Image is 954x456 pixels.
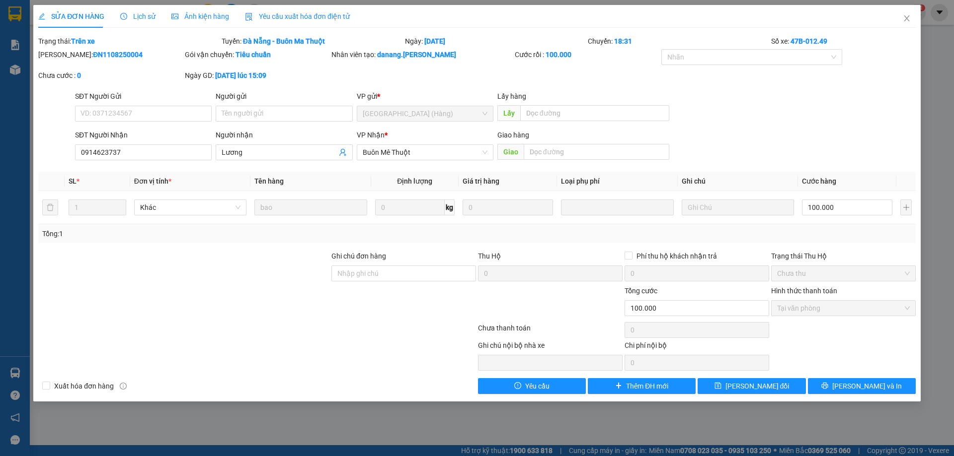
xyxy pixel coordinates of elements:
[116,43,217,57] div: 0932526565
[331,265,476,281] input: Ghi chú đơn hàng
[77,71,81,79] b: 0
[626,381,668,391] span: Thêm ĐH mới
[363,145,487,160] span: Buôn Mê Thuột
[633,251,721,261] span: Phí thu hộ khách nhận trả
[134,177,171,185] span: Đơn vị tính
[245,13,253,21] img: icon
[69,177,77,185] span: SL
[8,9,24,20] span: Gửi:
[120,13,127,20] span: clock-circle
[463,199,553,215] input: 0
[116,8,140,19] span: Nhận:
[331,252,386,260] label: Ghi chú đơn hàng
[802,177,836,185] span: Cước hàng
[463,177,499,185] span: Giá trị hàng
[497,131,529,139] span: Giao hàng
[75,91,212,102] div: SĐT Người Gửi
[38,70,183,81] div: Chưa cước :
[221,36,404,47] div: Tuyến:
[357,131,385,139] span: VP Nhận
[424,37,445,45] b: [DATE]
[7,64,23,74] span: CR :
[8,8,109,20] div: Buôn Mê Thuột
[808,378,916,394] button: printer[PERSON_NAME] và In
[37,36,221,47] div: Trạng thái:
[614,37,632,45] b: 18:31
[821,382,828,390] span: printer
[445,199,455,215] span: kg
[7,63,111,74] div: 50.000
[791,37,827,45] b: 47B-012.49
[215,71,266,79] b: [DATE] lúc 15:09
[363,106,487,121] span: Đà Nẵng (Hàng)
[185,70,329,81] div: Ngày GD:
[515,49,659,60] div: Cước rồi :
[625,340,769,355] div: Chi phí nội bộ
[185,49,329,60] div: Gói vận chuyển:
[625,287,657,295] span: Tổng cước
[42,199,58,215] button: delete
[524,144,669,160] input: Dọc đường
[245,12,350,20] span: Yêu cầu xuất hóa đơn điện tử
[525,381,550,391] span: Yêu cầu
[546,51,571,59] b: 100.000
[520,105,669,121] input: Dọc đường
[682,199,794,215] input: Ghi Chú
[254,199,367,215] input: VD: Bàn, Ghế
[615,382,622,390] span: plus
[38,12,104,20] span: SỬA ĐƠN HÀNG
[120,12,156,20] span: Lịch sử
[50,381,118,391] span: Xuất hóa đơn hàng
[171,12,229,20] span: Ảnh kiện hàng
[357,91,493,102] div: VP gửi
[832,381,902,391] span: [PERSON_NAME] và In
[140,200,240,215] span: Khác
[254,177,284,185] span: Tên hàng
[339,148,347,156] span: user-add
[478,252,501,260] span: Thu Hộ
[397,177,432,185] span: Định lượng
[71,37,95,45] b: Trên xe
[477,323,624,340] div: Chưa thanh toán
[120,383,127,390] span: info-circle
[42,228,368,239] div: Tổng: 1
[771,287,837,295] label: Hình thức thanh toán
[216,91,352,102] div: Người gửi
[678,172,798,191] th: Ghi chú
[236,51,271,59] b: Tiêu chuẩn
[588,378,696,394] button: plusThêm ĐH mới
[900,199,911,215] button: plus
[478,378,586,394] button: exclamation-circleYêu cầu
[725,381,790,391] span: [PERSON_NAME] đổi
[497,105,520,121] span: Lấy
[38,13,45,20] span: edit
[557,172,677,191] th: Loại phụ phí
[116,8,217,43] div: [GEOGRAPHIC_DATA] (Hàng)
[514,382,521,390] span: exclamation-circle
[404,36,587,47] div: Ngày:
[478,340,623,355] div: Ghi chú nội bộ nhà xe
[171,13,178,20] span: picture
[587,36,770,47] div: Chuyến:
[771,251,916,261] div: Trạng thái Thu Hộ
[698,378,805,394] button: save[PERSON_NAME] đổi
[903,14,911,22] span: close
[331,49,513,60] div: Nhân viên tạo:
[38,49,183,60] div: [PERSON_NAME]:
[777,301,910,316] span: Tại văn phòng
[243,37,325,45] b: Đà Nẵng - Buôn Ma Thuột
[216,130,352,140] div: Người nhận
[497,92,526,100] span: Lấy hàng
[770,36,917,47] div: Số xe:
[93,51,143,59] b: ĐN1108250004
[75,130,212,140] div: SĐT Người Nhận
[715,382,721,390] span: save
[777,266,910,281] span: Chưa thu
[497,144,524,160] span: Giao
[377,51,456,59] b: danang.[PERSON_NAME]
[893,5,921,33] button: Close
